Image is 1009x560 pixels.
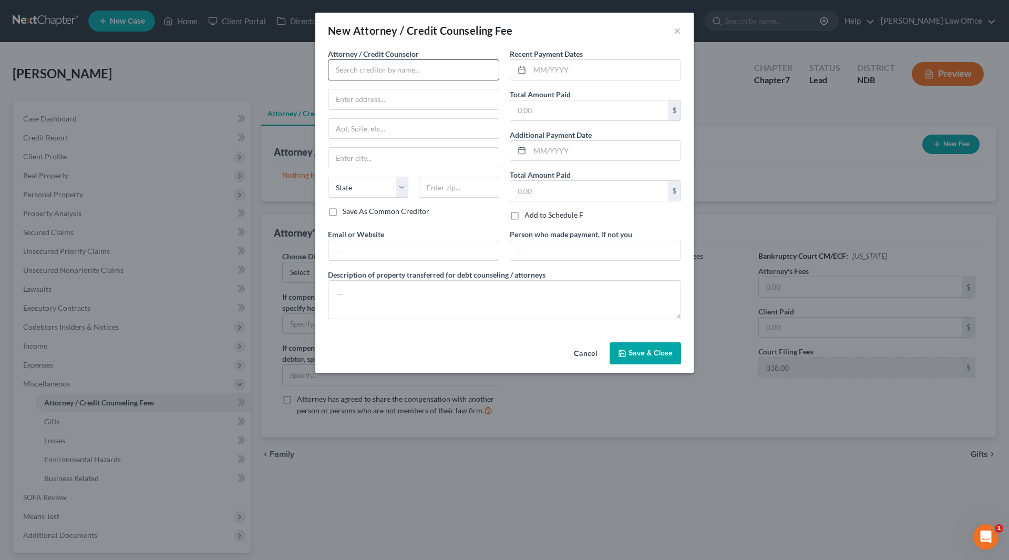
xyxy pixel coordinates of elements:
span: 1 [995,524,1003,533]
label: Total Amount Paid [510,89,571,100]
div: $ [668,100,681,120]
button: Cancel [565,343,605,364]
input: Enter city... [328,148,499,168]
input: MM/YYYY [530,141,681,161]
label: Description of property transferred for debt counseling / attorneys [328,269,545,280]
label: Total Amount Paid [510,169,571,180]
div: $ [668,181,681,201]
input: 0.00 [510,100,668,120]
span: Attorney / Credit Counselor [328,49,419,58]
span: Attorney / Credit Counseling Fee [353,24,513,37]
input: -- [328,240,499,260]
input: Search creditor by name... [328,59,499,80]
label: Email or Website [328,229,384,240]
button: Save & Close [610,342,681,364]
label: Additional Payment Date [510,129,592,140]
input: 0.00 [510,181,668,201]
label: Person who made payment, if not you [510,229,632,240]
input: Apt, Suite, etc... [328,119,499,139]
label: Save As Common Creditor [343,206,429,217]
button: × [674,24,681,37]
span: Save & Close [629,349,673,358]
label: Recent Payment Dates [510,48,583,59]
span: New [328,24,351,37]
input: MM/YYYY [530,60,681,80]
label: Add to Schedule F [524,210,583,220]
input: Enter address... [328,89,499,109]
iframe: Intercom live chat [973,524,998,549]
input: Enter zip... [419,177,499,198]
input: -- [510,240,681,260]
